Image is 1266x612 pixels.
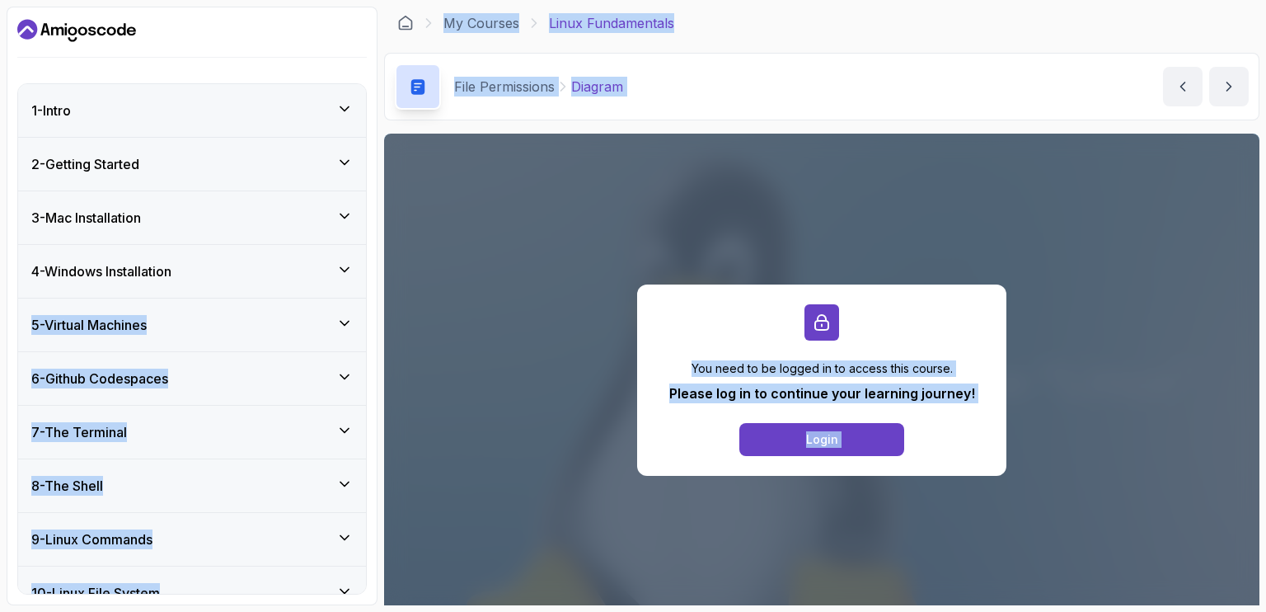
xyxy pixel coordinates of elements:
button: next content [1209,67,1249,106]
h3: 3 - Mac Installation [31,208,141,228]
h3: 2 - Getting Started [31,154,139,174]
button: 9-Linux Commands [18,513,366,566]
button: 7-The Terminal [18,406,366,459]
p: Diagram [571,77,623,97]
button: 1-Intro [18,84,366,137]
h3: 7 - The Terminal [31,422,127,442]
button: 5-Virtual Machines [18,299,366,351]
button: 4-Windows Installation [18,245,366,298]
button: 8-The Shell [18,459,366,512]
h3: 8 - The Shell [31,476,103,496]
h3: 9 - Linux Commands [31,530,152,549]
a: Dashboard [17,17,136,44]
h3: 4 - Windows Installation [31,261,171,281]
button: 2-Getting Started [18,138,366,191]
button: 6-Github Codespaces [18,352,366,405]
button: 3-Mac Installation [18,191,366,244]
p: You need to be logged in to access this course. [669,360,975,377]
a: My Courses [443,13,519,33]
h3: 6 - Github Codespaces [31,369,168,388]
h3: 5 - Virtual Machines [31,315,147,335]
p: Linux Fundamentals [549,13,674,33]
button: Login [739,423,904,456]
button: previous content [1163,67,1203,106]
div: Login [806,431,838,448]
h3: 10 - Linux File System [31,583,160,603]
p: Please log in to continue your learning journey! [669,384,975,403]
h3: 1 - Intro [31,101,71,120]
p: File Permissions [454,77,555,97]
a: Dashboard [397,15,414,31]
